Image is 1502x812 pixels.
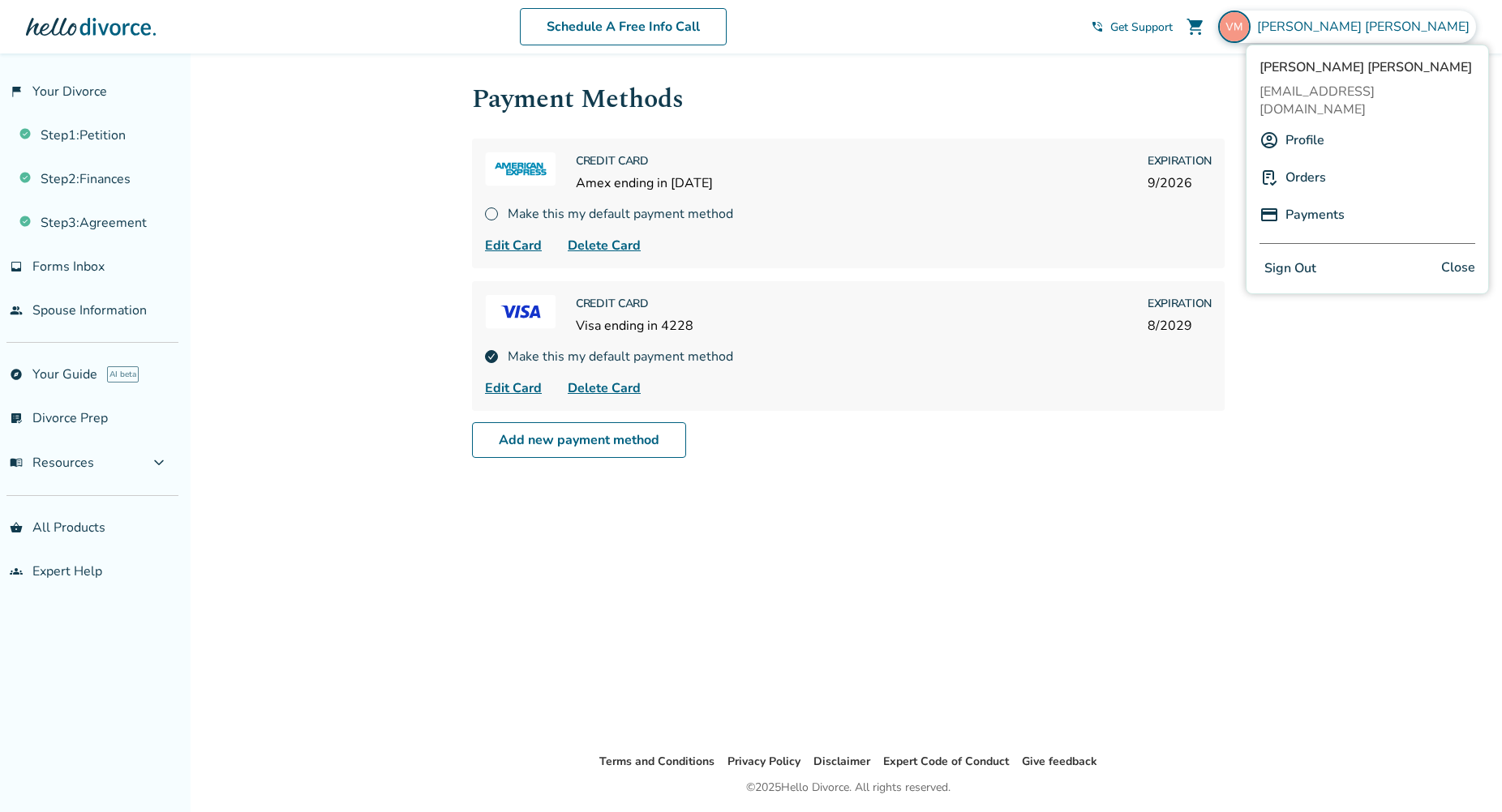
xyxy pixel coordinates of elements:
[568,236,641,255] span: Delete Card
[149,453,169,472] span: expand_more
[576,174,713,192] span: Amex ending in [DATE]
[727,754,800,769] a: Privacy Policy
[485,295,556,329] img: VISA
[485,205,1212,223] div: Make this my default payment method
[1110,19,1173,35] span: Get Support
[520,8,727,45] a: Schedule A Free Info Call
[1091,19,1173,35] a: phone_in_talkGet Support
[107,366,139,382] span: AI beta
[485,348,1212,365] div: Make this my default payment method
[1421,734,1502,812] iframe: Chat Widget
[10,565,23,578] span: groups
[1285,125,1324,156] a: Profile
[1260,58,1475,76] span: [PERSON_NAME] [PERSON_NAME]
[1148,317,1212,335] span: 8 / 2029
[10,521,23,534] span: shopping_basket
[472,79,1225,119] h1: Payment Methods
[1441,257,1475,280] span: Close
[10,412,23,425] span: list_alt_check
[1257,18,1476,36] span: [PERSON_NAME] [PERSON_NAME]
[746,778,951,797] div: © 2025 Hello Divorce. All rights reserved.
[1260,83,1475,118] span: [EMAIL_ADDRESS][DOMAIN_NAME]
[1260,168,1279,187] img: P
[1285,199,1345,230] a: Payments
[1148,174,1212,192] span: 9 / 2026
[10,85,23,98] span: flag_2
[10,304,23,317] span: people
[472,422,686,458] a: Add new payment method
[1218,11,1251,43] img: vmvicmelara@live.com
[599,754,715,769] a: Terms and Conditions
[10,368,23,381] span: explore
[10,456,23,469] span: menu_book
[1148,152,1212,171] h4: Expiration
[1022,752,1097,771] li: Give feedback
[1091,20,1104,33] span: phone_in_talk
[1148,294,1212,314] h4: Expiration
[1285,162,1326,193] a: Orders
[1260,205,1279,224] img: P
[10,454,94,472] span: Resources
[32,258,105,276] span: Forms Inbox
[883,754,1009,769] a: Expert Code of Conduct
[568,378,641,398] span: Delete Card
[485,152,556,186] img: AMEX
[485,378,542,398] span: Edit Card
[813,752,870,771] li: Disclaimer
[485,236,542,255] span: Edit Card
[10,260,23,273] span: inbox
[576,152,713,171] h4: Credit Card
[1260,257,1321,280] button: Sign Out
[576,294,693,314] h4: Credit Card
[576,317,693,335] span: Visa ending in 4228
[1260,130,1279,150] img: A
[1186,17,1205,36] span: shopping_cart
